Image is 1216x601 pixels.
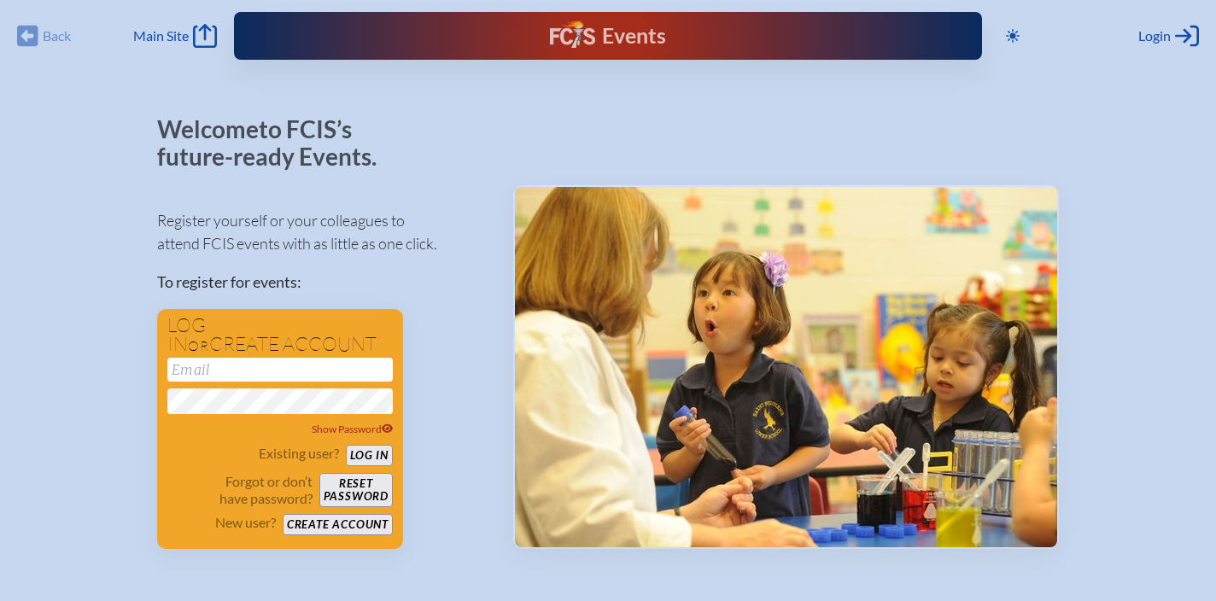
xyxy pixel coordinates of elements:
a: Main Site [133,24,217,48]
button: Log in [346,445,393,466]
p: Welcome to FCIS’s future-ready Events. [157,116,396,170]
span: Main Site [133,27,189,44]
input: Email [167,358,393,382]
h1: Log in create account [167,316,393,354]
span: Show Password [312,423,394,435]
div: FCIS Events — Future ready [448,20,768,51]
button: Create account [283,514,393,535]
p: Existing user? [259,445,339,462]
p: Register yourself or your colleagues to attend FCIS events with as little as one click. [157,209,486,255]
p: To register for events: [157,271,486,294]
span: Login [1138,27,1171,44]
span: or [188,337,209,354]
p: New user? [215,514,276,531]
img: Events [515,187,1057,547]
button: Resetpassword [319,473,393,507]
p: Forgot or don’t have password? [167,473,313,507]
